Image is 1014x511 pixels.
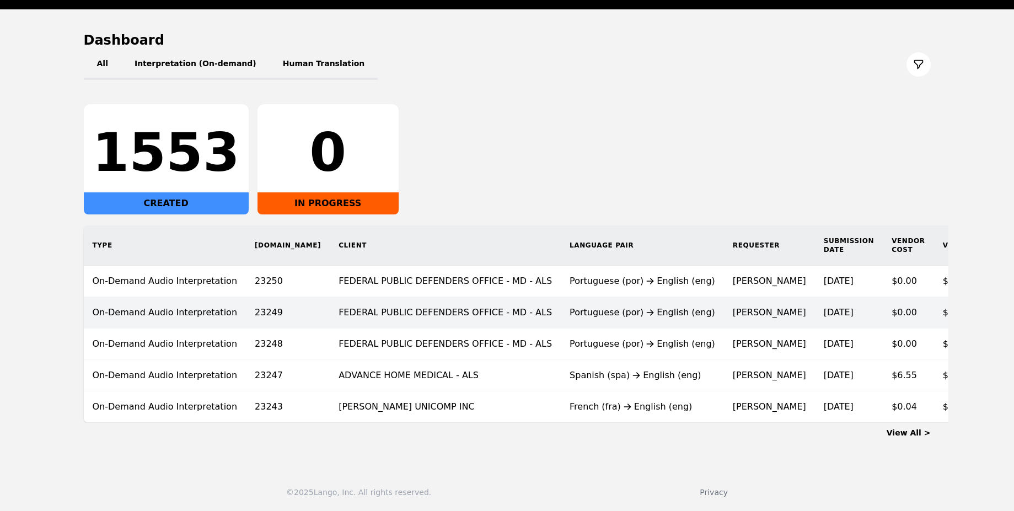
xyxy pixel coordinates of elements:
div: CREATED [84,192,249,214]
td: $0.00 [883,297,934,329]
span: $0.45/minute [943,370,1002,380]
td: [PERSON_NAME] [724,266,815,297]
time: [DATE] [824,401,854,412]
td: 23250 [246,266,330,297]
td: $6.55 [883,360,934,391]
td: On-Demand Audio Interpretation [84,297,246,329]
div: Portuguese (por) English (eng) [570,306,715,319]
td: ADVANCE HOME MEDICAL - ALS [330,360,561,391]
div: 0 [266,126,390,179]
td: [PERSON_NAME] [724,391,815,423]
td: 23247 [246,360,330,391]
td: $0.04 [883,391,934,423]
th: Vendor Cost [883,225,934,266]
td: $0.00 [883,329,934,360]
div: © 2025 Lango, Inc. All rights reserved. [286,487,431,498]
button: Interpretation (On-demand) [121,49,270,80]
button: Human Translation [270,49,378,80]
th: Vendor Rate [934,225,1011,266]
td: FEDERAL PUBLIC DEFENDERS OFFICE - MD - ALS [330,329,561,360]
td: 23248 [246,329,330,360]
td: 23243 [246,391,330,423]
th: Client [330,225,561,266]
th: Type [84,225,246,266]
button: Filter [906,52,931,77]
td: On-Demand Audio Interpretation [84,266,246,297]
div: Spanish (spa) English (eng) [570,369,715,382]
time: [DATE] [824,276,854,286]
h1: Dashboard [84,31,931,49]
td: [PERSON_NAME] UNICOMP INC [330,391,561,423]
button: All [84,49,121,80]
span: $0.45/minute [943,401,1002,412]
td: [PERSON_NAME] [724,329,815,360]
span: $0.00/ [943,276,971,286]
div: French (fra) English (eng) [570,400,715,413]
div: Portuguese (por) English (eng) [570,337,715,351]
div: IN PROGRESS [257,192,399,214]
div: Portuguese (por) English (eng) [570,275,715,288]
td: FEDERAL PUBLIC DEFENDERS OFFICE - MD - ALS [330,297,561,329]
th: Language Pair [561,225,724,266]
th: Submission Date [815,225,883,266]
a: View All > [887,428,931,437]
td: $0.00 [883,266,934,297]
span: $0.00/ [943,307,971,318]
time: [DATE] [824,370,854,380]
th: Requester [724,225,815,266]
time: [DATE] [824,338,854,349]
a: Privacy [700,488,728,497]
th: [DOMAIN_NAME] [246,225,330,266]
td: 23249 [246,297,330,329]
td: [PERSON_NAME] [724,360,815,391]
td: FEDERAL PUBLIC DEFENDERS OFFICE - MD - ALS [330,266,561,297]
span: $0.00/ [943,338,971,349]
time: [DATE] [824,307,854,318]
div: 1553 [93,126,240,179]
td: On-Demand Audio Interpretation [84,391,246,423]
td: [PERSON_NAME] [724,297,815,329]
td: On-Demand Audio Interpretation [84,360,246,391]
td: On-Demand Audio Interpretation [84,329,246,360]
